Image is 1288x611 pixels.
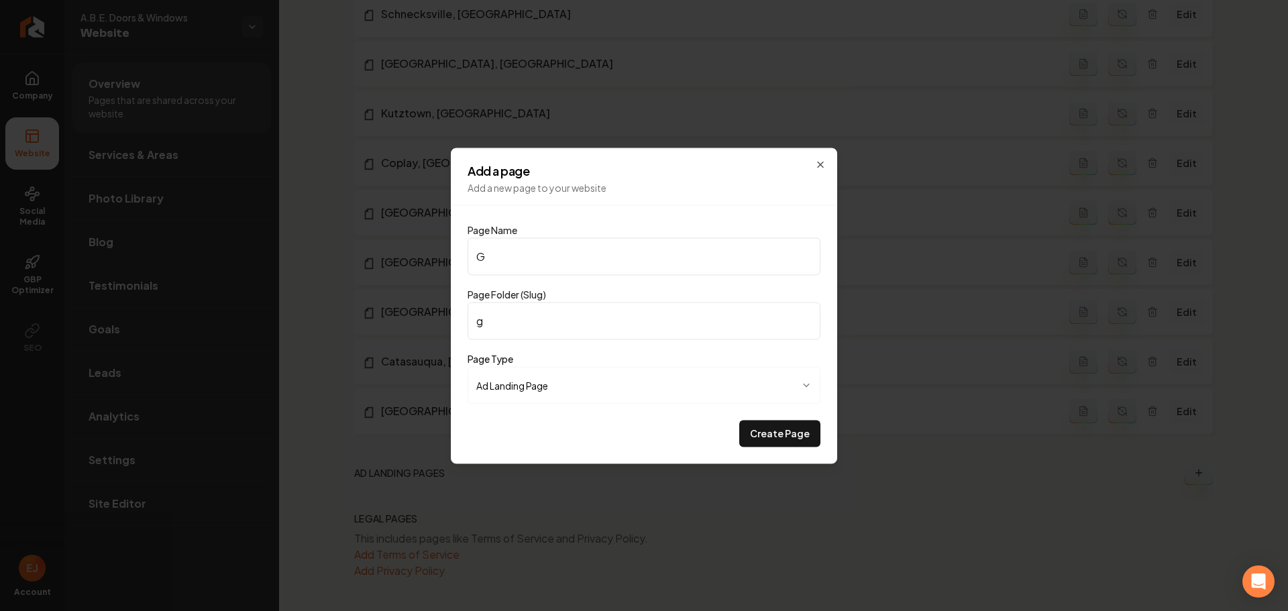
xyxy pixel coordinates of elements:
label: Page Type [468,352,513,364]
button: Create Page [739,420,820,447]
input: My New Page [468,237,820,275]
label: Page Folder (Slug) [468,288,546,300]
p: Add a new page to your website [468,180,820,194]
label: Page Name [468,223,517,235]
h2: Add a page [468,164,820,176]
input: example.com/my-new-page [468,302,820,339]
